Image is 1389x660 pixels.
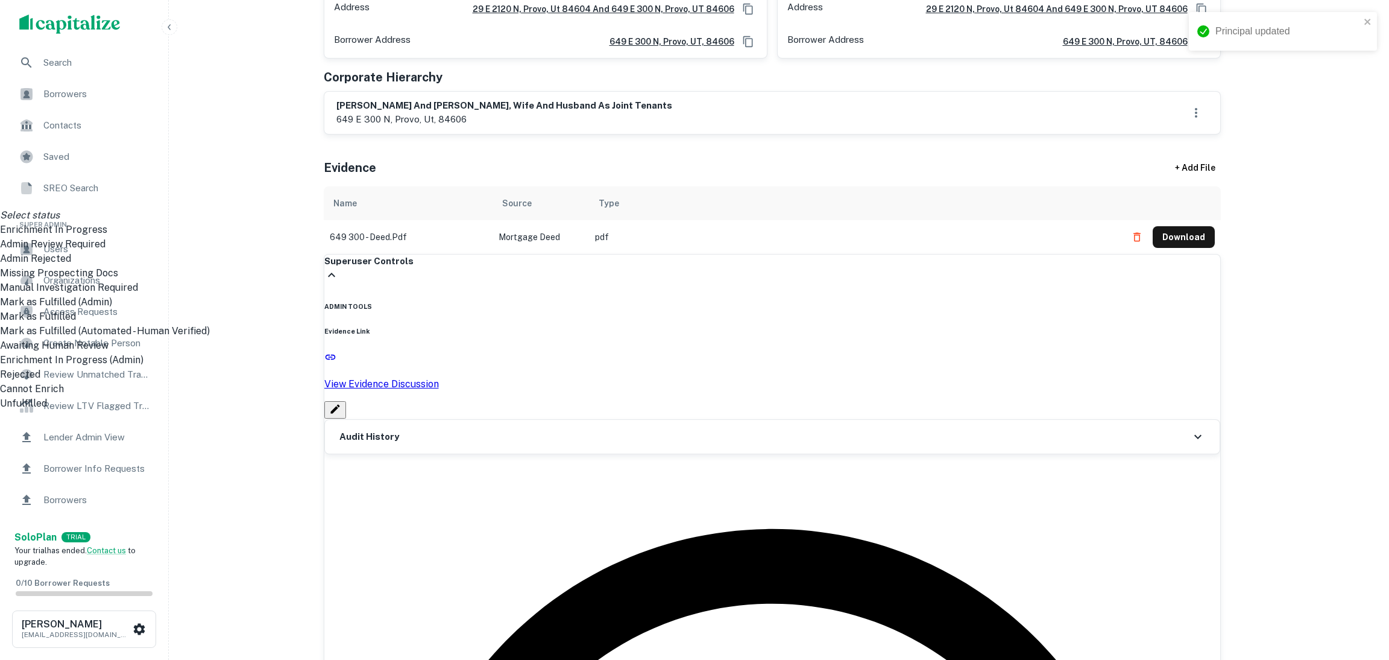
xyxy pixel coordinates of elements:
p: Borrower Address [334,33,411,51]
div: + Add File [1153,157,1238,179]
h6: 29 E 2120 N, Provo, Ut 84604 And 649 E 300 N, Provo, UT 84606 [463,2,734,16]
div: Source [502,196,532,211]
h5: Corporate Hierarchy [324,68,443,86]
div: scrollable content [324,186,1221,254]
span: Contacts [43,118,151,133]
p: Borrower Address [787,33,864,51]
p: [EMAIL_ADDRESS][DOMAIN_NAME] [22,629,130,640]
span: Lender Admin View [43,430,151,445]
a: Contact us [87,546,126,555]
h6: [PERSON_NAME] [22,620,130,629]
span: Search [43,56,151,70]
span: Borrowers [43,87,151,101]
iframe: Chat Widget [1329,563,1389,621]
button: close [1364,17,1372,28]
strong: Solo Plan [14,531,57,543]
button: Copy Address [739,33,757,51]
h6: 29 E 2120 N, Provo, Ut 84604 And 649 E 300 N, Provo, UT 84606 [916,2,1188,16]
span: 0 / 10 Borrower Requests [16,579,110,588]
h6: Audit History [339,430,399,444]
div: Type [599,196,619,211]
img: capitalize-logo.png [19,14,121,34]
span: Your trial has ended. to upgrade. [14,546,136,567]
span: Saved [43,150,151,164]
div: Name [333,196,357,211]
p: 649 e 300 n, provo, ut, 84606 [336,112,672,127]
h5: Evidence [324,159,376,177]
h6: 649 e 300 n, provo, UT, 84606 [1053,35,1188,48]
div: Principal updated [1215,24,1360,39]
span: Borrower Info Requests [43,462,151,476]
li: Super Admin [10,205,159,235]
h6: 649 e 300 n, provo, UT, 84606 [600,35,734,48]
span: Borrowers [43,493,151,507]
div: TRIAL [61,532,90,542]
h6: [PERSON_NAME] and [PERSON_NAME], wife and husband as joint tenants [336,99,672,113]
span: SREO Search [43,181,151,195]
